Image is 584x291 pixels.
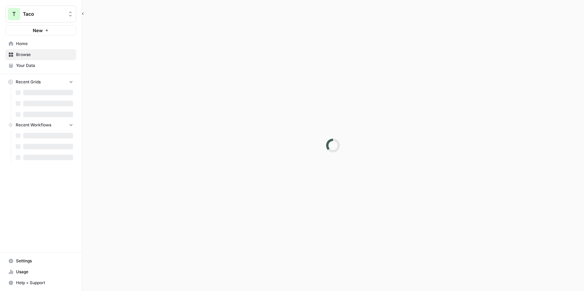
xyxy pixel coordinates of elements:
button: New [5,25,76,36]
a: Usage [5,266,76,277]
button: Help + Support [5,277,76,288]
span: New [33,27,43,34]
span: Help + Support [16,280,73,286]
a: Home [5,38,76,49]
a: Your Data [5,60,76,71]
span: Browse [16,52,73,58]
span: Recent Grids [16,79,41,85]
span: Settings [16,258,73,264]
span: Usage [16,269,73,275]
button: Recent Workflows [5,120,76,130]
span: T [12,10,16,18]
button: Workspace: Taco [5,5,76,23]
span: Taco [23,11,64,17]
a: Settings [5,255,76,266]
span: Home [16,41,73,47]
a: Browse [5,49,76,60]
span: Recent Workflows [16,122,51,128]
span: Your Data [16,63,73,69]
button: Recent Grids [5,77,76,87]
